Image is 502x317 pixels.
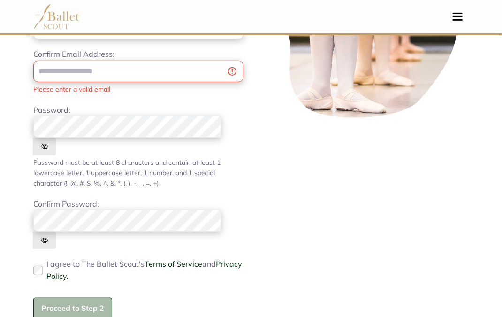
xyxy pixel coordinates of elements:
a: Privacy Policy. [46,259,242,281]
label: Confirm Password: [33,198,99,210]
label: I agree to The Ballet Scout's and [46,258,243,282]
button: Toggle navigation [447,12,469,21]
div: Please enter a valid email [33,84,243,94]
a: Terms of Service [145,259,202,269]
div: Password must be at least 8 characters and contain at least 1 lowercase letter, 1 uppercase lette... [33,157,243,189]
label: Password: [33,104,70,116]
label: Confirm Email Address: [33,48,114,61]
